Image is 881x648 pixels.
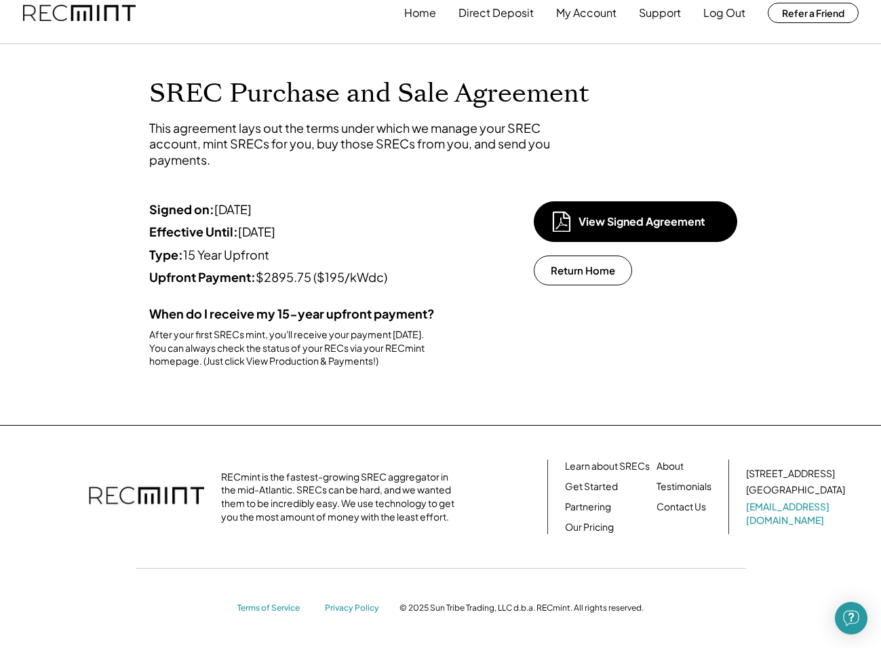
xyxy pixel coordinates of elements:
div: Open Intercom Messenger [835,602,867,634]
button: Refer a Friend [768,3,859,23]
strong: Signed on: [149,201,214,217]
div: RECmint is the fastest-growing SREC aggregator in the mid-Atlantic. SRECs can be hard, and we wan... [221,470,462,523]
strong: Upfront Payment: [149,269,256,285]
div: This agreement lays out the terms under which we manage your SREC account, mint SRECs for you, bu... [149,120,556,167]
div: [GEOGRAPHIC_DATA] [746,483,845,497]
div: 15 Year Upfront [149,247,454,262]
img: recmint-logotype%403x.png [23,5,136,22]
a: Get Started [565,480,618,493]
div: [DATE] [149,201,454,217]
a: Terms of Service [237,603,312,614]
strong: When do I receive my 15-year upfront payment? [149,306,435,321]
a: Our Pricing [565,521,614,534]
a: Learn about SRECs [565,460,650,473]
strong: Effective Until: [149,224,238,239]
img: recmint-logotype%403x.png [89,473,204,521]
div: View Signed Agreement [579,214,714,229]
div: $2895.75 ($195/kWdc) [149,269,454,285]
button: Return Home [534,256,632,285]
div: © 2025 Sun Tribe Trading, LLC d.b.a. RECmint. All rights reserved. [399,603,644,613]
a: Contact Us [657,500,706,514]
a: About [657,460,684,473]
strong: Type: [149,247,183,262]
a: Testimonials [657,480,711,493]
div: [STREET_ADDRESS] [746,467,835,481]
a: [EMAIL_ADDRESS][DOMAIN_NAME] [746,500,848,527]
div: After your first SRECs mint, you'll receive your payment [DATE]. You can always check the status ... [149,328,454,368]
h1: SREC Purchase and Sale Agreement [149,78,732,110]
div: [DATE] [149,224,454,239]
a: Privacy Policy [325,603,386,614]
a: Partnering [565,500,611,514]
